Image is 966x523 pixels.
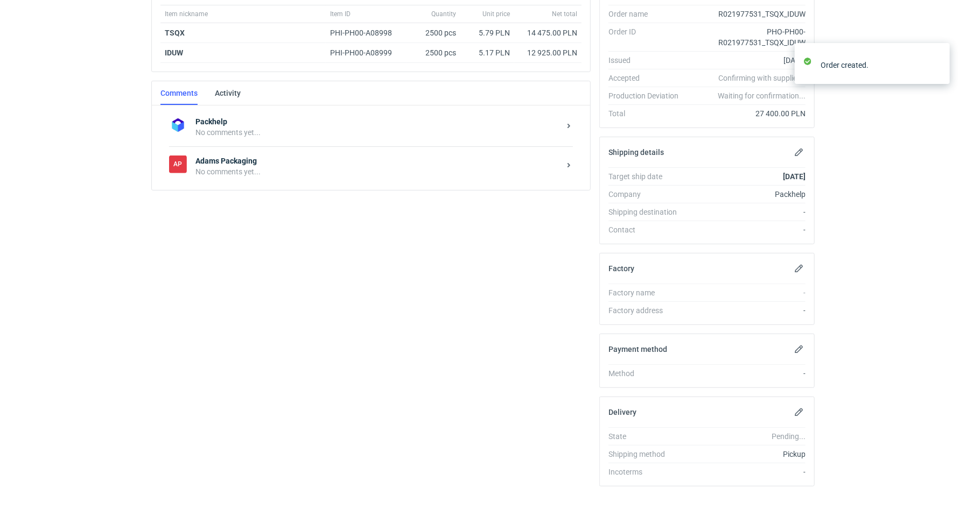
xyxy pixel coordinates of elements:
[608,9,687,19] div: Order name
[687,305,806,316] div: -
[165,10,208,18] span: Item nickname
[687,55,806,66] div: [DATE]
[608,108,687,119] div: Total
[169,156,187,173] div: Adams Packaging
[687,108,806,119] div: 27 400.00 PLN
[169,116,187,134] img: Packhelp
[165,29,185,37] a: TSQX
[608,408,636,416] h2: Delivery
[165,48,183,57] a: IDUW
[608,431,687,442] div: State
[465,47,510,58] div: 5.17 PLN
[431,10,456,18] span: Quantity
[195,127,560,138] div: No comments yet...
[608,305,687,316] div: Factory address
[687,26,806,48] div: PHO-PH00-R021977531_TSQX_IDUW
[793,343,806,356] button: Edit payment method
[783,172,806,181] strong: [DATE]
[330,47,402,58] div: PHI-PH00-A08999
[608,264,634,273] h2: Factory
[608,189,687,200] div: Company
[687,467,806,477] div: -
[519,27,577,38] div: 14 475.00 PLN
[330,27,402,38] div: PHI-PH00-A08998
[608,148,664,157] h2: Shipping details
[608,207,687,217] div: Shipping destination
[718,90,806,101] em: Waiting for confirmation...
[793,146,806,159] button: Edit shipping details
[608,287,687,298] div: Factory name
[934,59,941,70] button: close
[195,116,560,127] strong: Packhelp
[608,224,687,235] div: Contact
[608,467,687,477] div: Incoterms
[608,55,687,66] div: Issued
[160,81,198,105] a: Comments
[687,287,806,298] div: -
[772,432,806,441] em: Pending...
[608,171,687,182] div: Target ship date
[687,189,806,200] div: Packhelp
[687,224,806,235] div: -
[687,368,806,379] div: -
[793,406,806,419] button: Edit delivery details
[718,74,806,82] em: Confirming with supplier...
[407,23,460,43] div: 2500 pcs
[821,60,934,70] div: Order created.
[169,156,187,173] figcaption: AP
[687,207,806,217] div: -
[465,27,510,38] div: 5.79 PLN
[608,449,687,460] div: Shipping method
[608,26,687,48] div: Order ID
[519,47,577,58] div: 12 925.00 PLN
[195,166,560,177] div: No comments yet...
[687,9,806,19] div: R021977531_TSQX_IDUW
[330,10,351,18] span: Item ID
[215,81,241,105] a: Activity
[195,156,560,166] strong: Adams Packaging
[608,368,687,379] div: Method
[482,10,510,18] span: Unit price
[552,10,577,18] span: Net total
[687,449,806,460] div: Pickup
[608,90,687,101] div: Production Deviation
[608,73,687,83] div: Accepted
[793,262,806,275] button: Edit factory details
[608,345,667,354] h2: Payment method
[407,43,460,63] div: 2500 pcs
